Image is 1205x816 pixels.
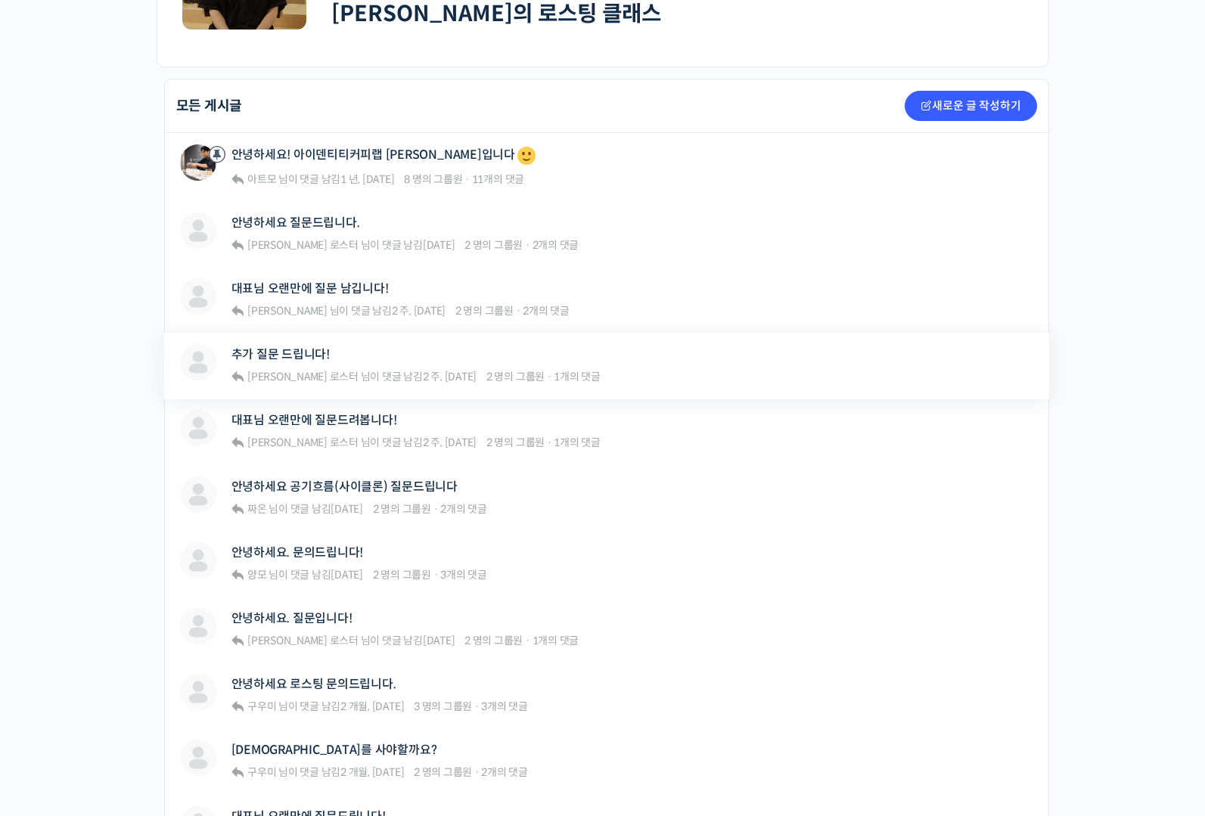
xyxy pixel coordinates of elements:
span: · [525,238,530,252]
h2: 모든 게시글 [176,99,243,113]
span: · [525,634,530,647]
a: 2 주, [DATE] [423,370,477,383]
a: 2 주, [DATE] [392,304,446,318]
span: 대화 [138,503,157,515]
span: [PERSON_NAME] 로스터 [247,436,359,449]
span: 님이 댓글 남김 [245,304,446,318]
span: 2 명의 그룹원 [486,370,545,383]
a: [PERSON_NAME] 로스터 [245,370,359,383]
a: [DATE] [331,568,363,582]
span: 1개의 댓글 [554,370,601,383]
span: [PERSON_NAME] 로스터 [247,238,359,252]
a: [PERSON_NAME] 로스터 [245,634,359,647]
a: 안녕하세요! 아이덴티티커피랩 [PERSON_NAME]입니다 [231,144,538,167]
span: 1개의 댓글 [554,436,601,449]
span: 님이 댓글 남김 [245,370,477,383]
a: 2 개월, [DATE] [340,700,404,713]
a: 2 주, [DATE] [423,436,477,449]
a: 구우미 [245,700,276,713]
a: 설정 [195,479,290,517]
a: 양모 [245,568,266,582]
a: 홈 [5,479,100,517]
a: 대화 [100,479,195,517]
span: 1개의 댓글 [533,634,579,647]
a: 구우미 [245,765,276,779]
a: [PERSON_NAME] 로스터 [245,436,359,449]
a: [DATE] [423,634,455,647]
a: 안녕하세요. 질문입니다! [231,611,352,625]
span: 님이 댓글 남김 [245,502,363,516]
a: 아트모 [245,172,276,186]
span: 님이 댓글 남김 [245,700,404,713]
span: 2 명의 그룹원 [373,502,431,516]
span: · [547,436,552,449]
span: 2개의 댓글 [440,502,487,516]
span: [PERSON_NAME] 로스터 [247,634,359,647]
span: 짜온 [247,502,267,516]
span: 2개의 댓글 [481,765,528,779]
span: 11개의 댓글 [472,172,524,186]
span: · [433,502,439,516]
span: · [464,172,470,186]
span: 님이 댓글 남김 [245,765,404,779]
span: · [433,568,439,582]
span: [PERSON_NAME] 로스터 [247,370,359,383]
span: 구우미 [247,765,276,779]
a: 안녕하세요 질문드립니다. [231,216,360,230]
img: 🙂 [517,147,536,165]
span: 양모 [247,568,267,582]
span: 님이 댓글 남김 [245,436,477,449]
span: · [516,304,521,318]
a: [PERSON_NAME] 로스터 [245,238,359,252]
span: 2개의 댓글 [523,304,570,318]
a: 1 년, [DATE] [340,172,394,186]
a: [DATE] [423,238,455,252]
span: 2 명의 그룹원 [373,568,431,582]
span: 8 명의 그룹원 [404,172,462,186]
span: 설정 [234,502,252,514]
span: 님이 댓글 남김 [245,634,455,647]
a: 새로운 글 작성하기 [905,91,1037,121]
a: 2 개월, [DATE] [340,765,404,779]
a: 추가 질문 드립니다! [231,347,330,361]
span: · [474,765,480,779]
span: 2 명의 그룹원 [414,765,472,779]
span: 2 명의 그룹원 [464,634,523,647]
a: 대표님 오랜만에 질문드려봅니다! [231,413,397,427]
a: 안녕하세요 로스팅 문의드립니다. [231,677,396,691]
span: 2 명의 그룹원 [486,436,545,449]
a: 짜온 [245,502,266,516]
span: 2개의 댓글 [533,238,579,252]
span: 구우미 [247,700,276,713]
span: 3개의 댓글 [481,700,528,713]
a: [DEMOGRAPHIC_DATA]를 사야할까요? [231,743,437,757]
span: 홈 [48,502,57,514]
span: 아트모 [247,172,276,186]
a: 안녕하세요 공기흐름(사이클론) 질문드립니다 [231,479,458,494]
a: [DATE] [331,502,363,516]
span: 님이 댓글 남김 [245,172,394,186]
a: 대표님 오랜만에 질문 남깁니다! [231,281,389,296]
span: · [547,370,552,383]
span: 님이 댓글 남김 [245,238,455,252]
span: 님이 댓글 남김 [245,568,363,582]
span: 3개의 댓글 [440,568,487,582]
a: 안녕하세요. 문의드립니다! [231,545,364,560]
a: [PERSON_NAME] [245,304,328,318]
span: · [474,700,480,713]
span: 3 명의 그룹원 [414,700,472,713]
span: 2 명의 그룹원 [464,238,523,252]
span: 2 명의 그룹원 [455,304,514,318]
span: [PERSON_NAME] [247,304,328,318]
